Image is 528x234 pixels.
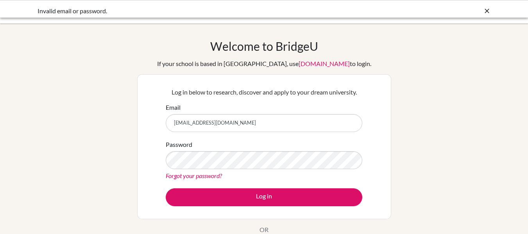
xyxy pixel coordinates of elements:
[157,59,371,68] div: If your school is based in [GEOGRAPHIC_DATA], use to login.
[166,103,181,112] label: Email
[299,60,350,67] a: [DOMAIN_NAME]
[38,6,374,16] div: Invalid email or password.
[166,140,192,149] label: Password
[166,172,222,179] a: Forgot your password?
[210,39,318,53] h1: Welcome to BridgeU
[166,88,362,97] p: Log in below to research, discover and apply to your dream university.
[166,188,362,206] button: Log in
